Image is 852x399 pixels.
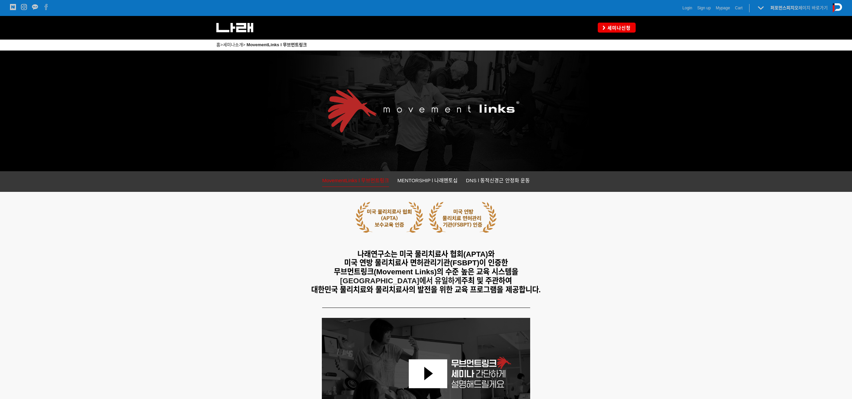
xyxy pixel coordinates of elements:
[466,178,530,183] span: DNS l 동적신경근 안정화 운동
[334,268,518,276] span: 무브먼트링크(Movement Links)의 수준 높은 교육 시스템을
[216,41,636,49] p: > >
[223,42,243,47] a: 세미나소개
[735,5,743,11] a: Cart
[605,25,631,31] span: 세미나신청
[397,178,458,183] span: MENTORSHIP l 나래멘토십
[340,277,461,285] strong: [GEOGRAPHIC_DATA]에서 유일하게
[322,178,389,183] span: MovementLinks l 무브먼트링크
[461,277,512,285] span: 주최 및 주관하여
[598,23,636,32] a: 세미나신청
[697,5,711,11] a: Sign up
[311,286,541,294] span: 대한민국 물리치료와 물리치료사의 발전을 위한 교육 프로그램을 제공합니다.
[322,176,389,187] a: MovementLinks l 무브먼트링크
[683,5,692,11] a: Login
[770,5,798,10] strong: 퍼포먼스피지오
[466,176,530,187] a: DNS l 동적신경근 안정화 운동
[397,176,458,187] a: MENTORSHIP l 나래멘토십
[357,250,495,258] span: 나래연구소는 미국 물리치료사 협회(APTA)와
[770,5,828,10] a: 퍼포먼스피지오페이지 바로가기
[247,42,307,47] a: MovementLinks l 무브먼트링크
[344,259,508,267] span: 미국 연방 물리치료사 면허관리기관(FSBPT)이 인증한
[716,5,730,11] a: Mypage
[216,42,220,47] a: 홈
[355,202,497,233] img: 5cb643d1b3402.png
